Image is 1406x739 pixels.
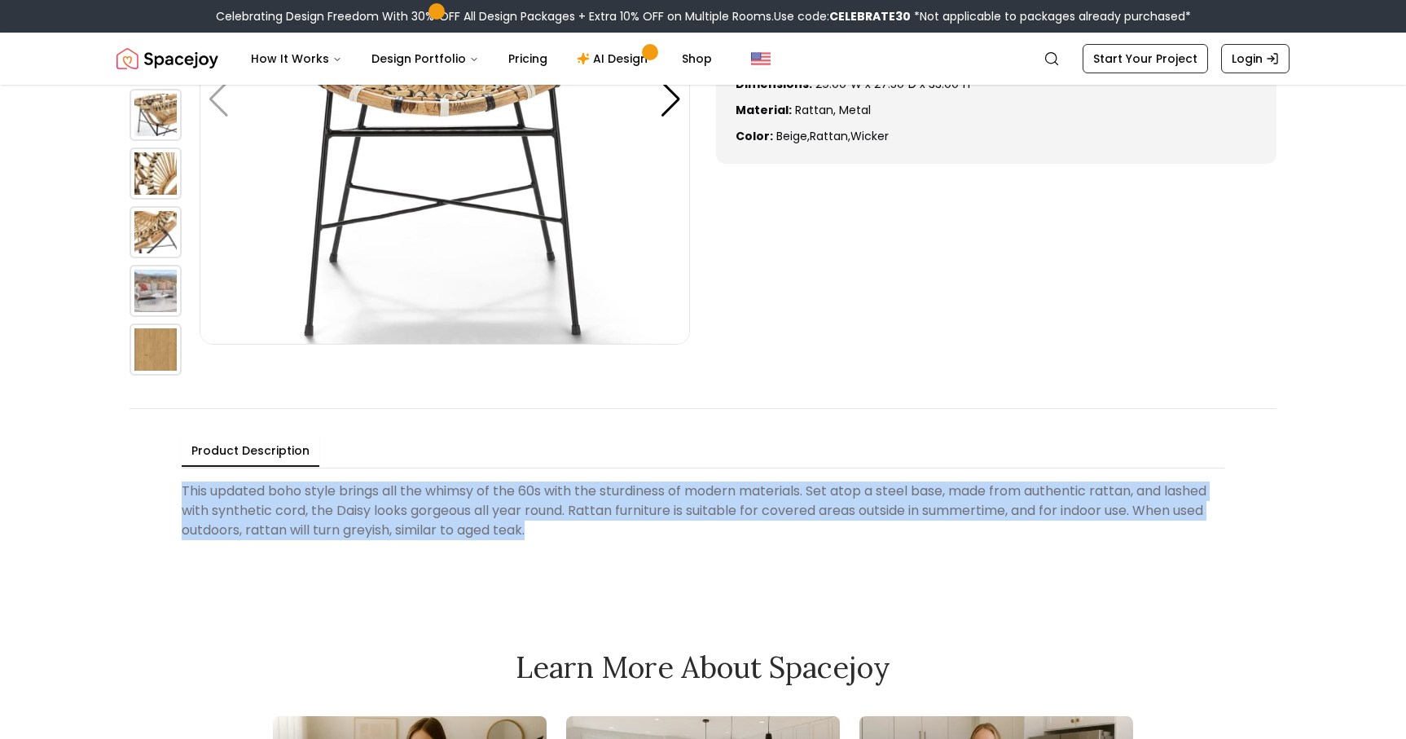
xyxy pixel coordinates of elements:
[238,42,725,75] nav: Main
[182,436,319,467] button: Product Description
[751,49,771,68] img: United States
[273,651,1133,684] h2: Learn More About Spacejoy
[1083,44,1208,73] a: Start Your Project
[238,42,355,75] button: How It Works
[774,8,911,24] span: Use code:
[736,128,773,144] strong: Color:
[130,265,182,317] img: https://storage.googleapis.com/spacejoy-main/assets/5f4cea903cde06001c9edbed/product_7_m4ic0dpbi49k
[736,102,792,118] strong: Material:
[358,42,492,75] button: Design Portfolio
[130,323,182,376] img: https://storage.googleapis.com/spacejoy-main/assets/5f4cea903cde06001c9edbed/product_0_mjiabcdd4nh8
[829,8,911,24] b: CELEBRATE30
[116,42,218,75] img: Spacejoy Logo
[810,128,850,144] span: rattan ,
[776,128,810,144] span: beige ,
[116,42,218,75] a: Spacejoy
[795,102,871,118] span: rattan, metal
[216,8,1191,24] div: Celebrating Design Freedom With 30% OFF All Design Packages + Extra 10% OFF on Multiple Rooms.
[669,42,725,75] a: Shop
[130,147,182,200] img: https://storage.googleapis.com/spacejoy-main/assets/5f4cea903cde06001c9edbed/product_5_b87aj6fo83fg
[182,475,1224,547] div: This updated boho style brings all the whimsy of the 60s with the sturdiness of modern materials....
[495,42,560,75] a: Pricing
[130,206,182,258] img: https://storage.googleapis.com/spacejoy-main/assets/5f4cea903cde06001c9edbed/product_6_i5n0785je4c9
[564,42,666,75] a: AI Design
[130,89,182,141] img: https://storage.googleapis.com/spacejoy-main/assets/5f4cea903cde06001c9edbed/product_4_3aj326ph5fo4
[1221,44,1290,73] a: Login
[850,128,889,144] span: wicker
[116,33,1290,85] nav: Global
[911,8,1191,24] span: *Not applicable to packages already purchased*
